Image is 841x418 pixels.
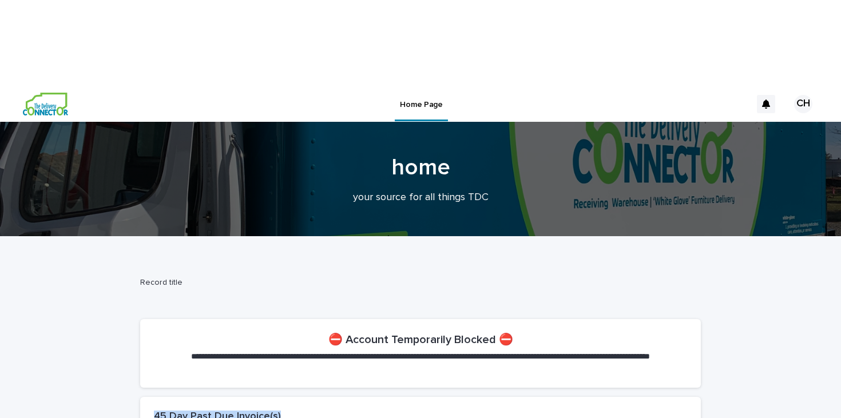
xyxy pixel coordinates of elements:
img: aCWQmA6OSGG0Kwt8cj3c [23,93,68,116]
p: your source for all things TDC [192,192,649,204]
p: Home Page [400,86,442,110]
h1: home [140,154,701,181]
a: Home Page [395,86,447,120]
div: CH [794,95,812,113]
h2: ⛔️ Account Temporarily Blocked ⛔️ [328,333,513,347]
h2: Record title [140,278,696,288]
